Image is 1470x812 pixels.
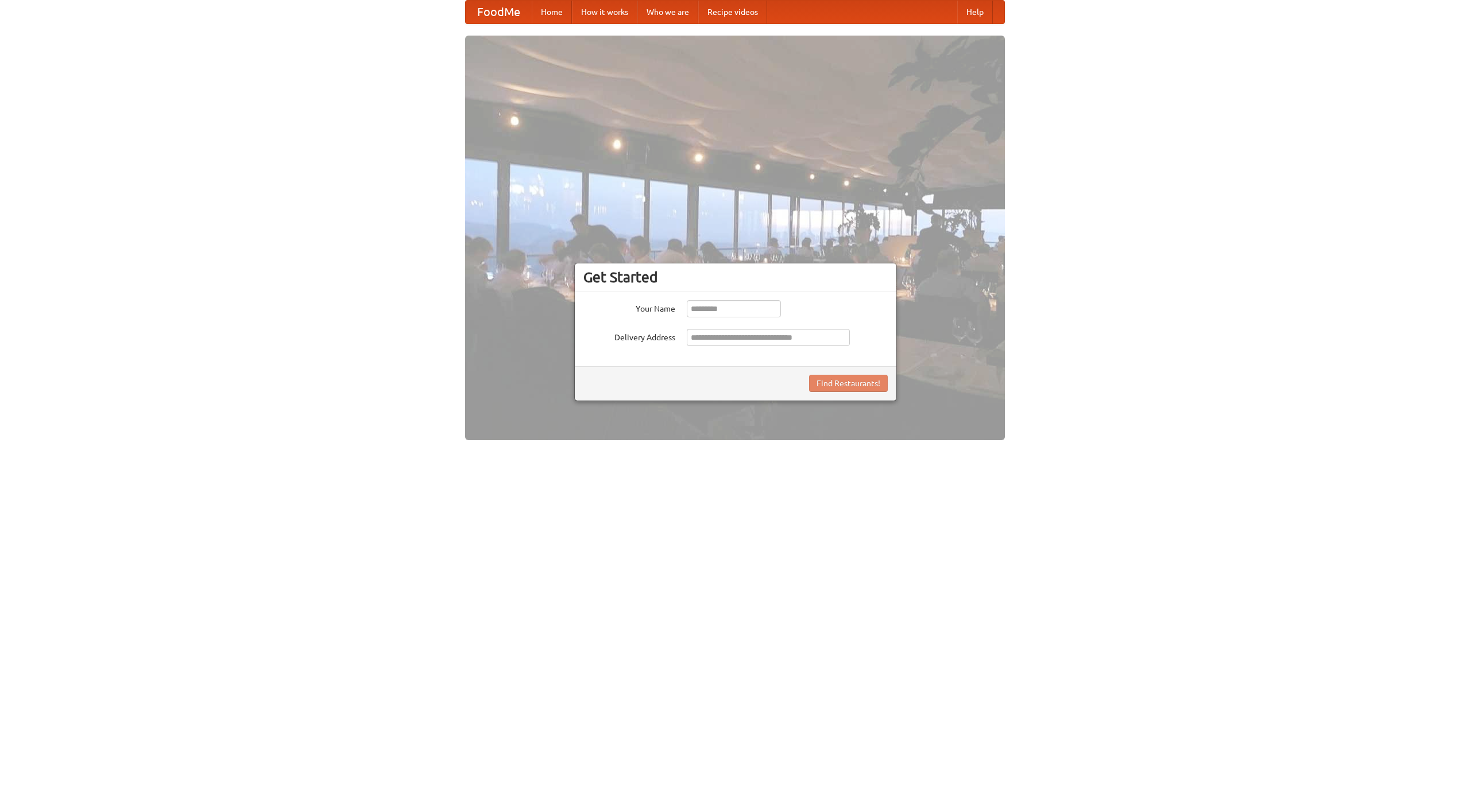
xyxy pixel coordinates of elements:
a: Home [532,1,572,24]
button: Find Restaurants! [809,375,888,392]
a: Recipe videos [698,1,767,24]
a: How it works [572,1,637,24]
a: Who we are [637,1,698,24]
label: Delivery Address [583,329,675,343]
label: Your Name [583,300,675,314]
a: Help [957,1,993,24]
h3: Get Started [583,269,888,286]
a: FoodMe [466,1,532,24]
